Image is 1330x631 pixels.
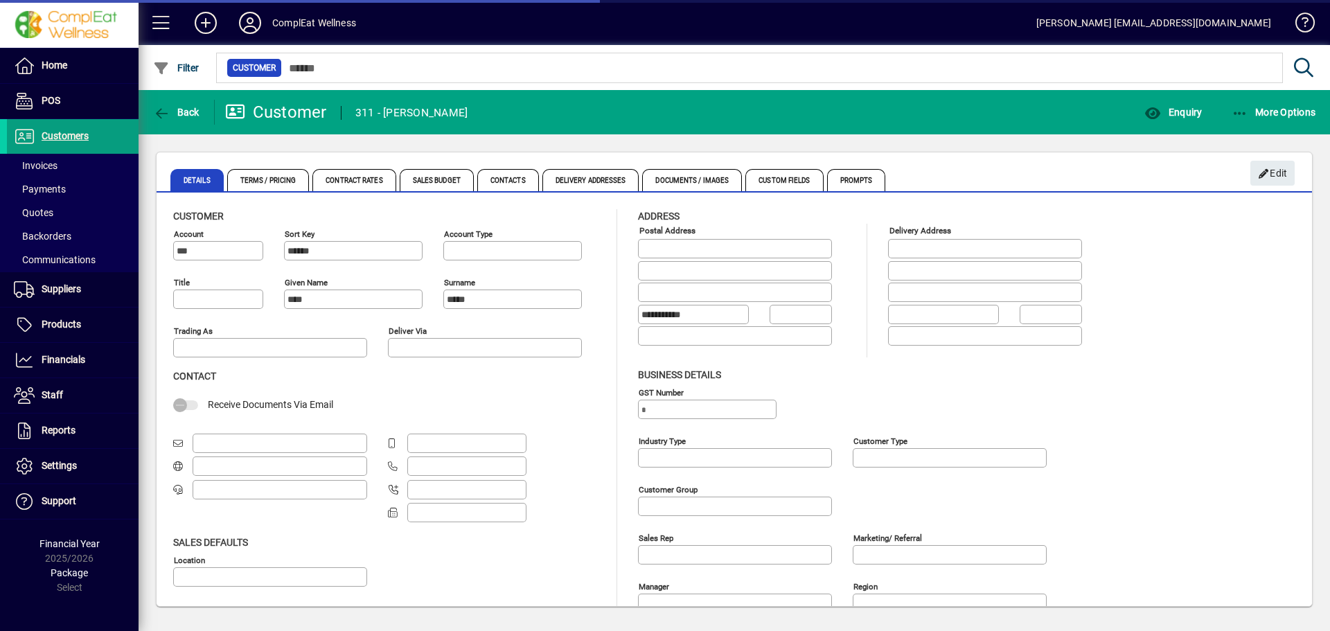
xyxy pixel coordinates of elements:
[7,248,139,272] a: Communications
[312,169,396,191] span: Contract Rates
[7,48,139,83] a: Home
[153,107,199,118] span: Back
[42,389,63,400] span: Staff
[285,278,328,287] mat-label: Given name
[638,211,680,222] span: Address
[1144,107,1202,118] span: Enquiry
[7,154,139,177] a: Invoices
[1250,161,1295,186] button: Edit
[853,436,907,445] mat-label: Customer type
[174,555,205,565] mat-label: Location
[853,533,922,542] mat-label: Marketing/ Referral
[1141,100,1205,125] button: Enquiry
[1285,3,1313,48] a: Knowledge Base
[7,343,139,377] a: Financials
[642,169,742,191] span: Documents / Images
[7,177,139,201] a: Payments
[42,283,81,294] span: Suppliers
[14,254,96,265] span: Communications
[14,231,71,242] span: Backorders
[639,387,684,397] mat-label: GST Number
[7,484,139,519] a: Support
[39,538,100,549] span: Financial Year
[7,378,139,413] a: Staff
[7,272,139,307] a: Suppliers
[745,169,823,191] span: Custom Fields
[139,100,215,125] app-page-header-button: Back
[1232,107,1316,118] span: More Options
[233,61,276,75] span: Customer
[173,371,216,382] span: Contact
[42,130,89,141] span: Customers
[7,308,139,342] a: Products
[7,224,139,248] a: Backorders
[7,414,139,448] a: Reports
[173,211,224,222] span: Customer
[14,207,53,218] span: Quotes
[14,160,57,171] span: Invoices
[174,326,213,336] mat-label: Trading as
[853,581,878,591] mat-label: Region
[639,484,698,494] mat-label: Customer group
[827,169,886,191] span: Prompts
[208,399,333,410] span: Receive Documents Via Email
[150,55,203,80] button: Filter
[638,369,721,380] span: Business details
[285,229,314,239] mat-label: Sort key
[1258,162,1288,185] span: Edit
[42,95,60,106] span: POS
[153,62,199,73] span: Filter
[639,436,686,445] mat-label: Industry type
[170,169,224,191] span: Details
[1036,12,1271,34] div: [PERSON_NAME] [EMAIL_ADDRESS][DOMAIN_NAME]
[639,581,669,591] mat-label: Manager
[51,567,88,578] span: Package
[42,354,85,365] span: Financials
[1228,100,1320,125] button: More Options
[228,10,272,35] button: Profile
[150,100,203,125] button: Back
[444,229,493,239] mat-label: Account Type
[42,319,81,330] span: Products
[173,537,248,548] span: Sales defaults
[542,169,639,191] span: Delivery Addresses
[174,278,190,287] mat-label: Title
[42,495,76,506] span: Support
[355,102,468,124] div: 311 - [PERSON_NAME]
[400,169,474,191] span: Sales Budget
[184,10,228,35] button: Add
[227,169,310,191] span: Terms / Pricing
[389,326,427,336] mat-label: Deliver via
[7,201,139,224] a: Quotes
[639,533,673,542] mat-label: Sales rep
[174,229,204,239] mat-label: Account
[444,278,475,287] mat-label: Surname
[7,84,139,118] a: POS
[42,60,67,71] span: Home
[42,425,76,436] span: Reports
[42,460,77,471] span: Settings
[14,184,66,195] span: Payments
[7,449,139,483] a: Settings
[477,169,539,191] span: Contacts
[272,12,356,34] div: ComplEat Wellness
[225,101,327,123] div: Customer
